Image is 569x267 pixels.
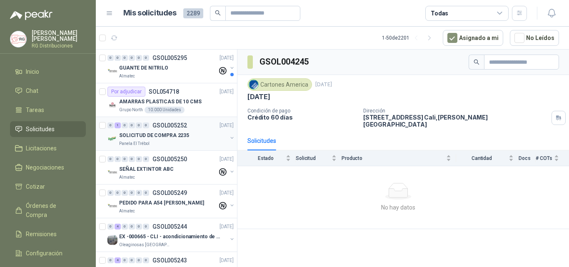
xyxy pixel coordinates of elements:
div: 0 [143,122,149,128]
p: [DATE] [220,257,234,265]
div: 0 [122,224,128,230]
div: 0 [129,257,135,263]
img: Logo peakr [10,10,52,20]
div: Cartones America [247,78,312,91]
span: Producto [342,155,444,161]
div: 0 [107,224,114,230]
div: 0 [136,257,142,263]
span: Negociaciones [26,163,64,172]
h1: Mis solicitudes [123,7,177,19]
div: 0 [129,122,135,128]
a: Solicitudes [10,121,86,137]
img: Company Logo [107,66,117,76]
span: Órdenes de Compra [26,201,78,220]
div: 0 [136,55,142,61]
div: 0 [107,55,114,61]
p: GSOL005243 [152,257,187,263]
a: Inicio [10,64,86,80]
p: [PERSON_NAME] [PERSON_NAME] [32,30,86,42]
span: Remisiones [26,230,57,239]
th: Producto [342,150,456,166]
th: # COTs [536,150,569,166]
p: AMARRAS PLASTICAS DE 10 CMS [119,98,202,106]
p: SOL054718 [149,89,179,95]
th: Estado [237,150,296,166]
p: GSOL005252 [152,122,187,128]
p: GSOL005244 [152,224,187,230]
button: No Leídos [510,30,559,46]
span: 2289 [183,8,203,18]
p: Crédito 60 días [247,114,357,121]
p: Almatec [119,208,135,215]
div: 0 [143,55,149,61]
span: Licitaciones [26,144,57,153]
a: Tareas [10,102,86,118]
a: Órdenes de Compra [10,198,86,223]
span: search [474,59,479,65]
p: Almatec [119,174,135,181]
p: [DATE] [220,155,234,163]
div: 0 [136,190,142,196]
div: 0 [115,156,121,162]
img: Company Logo [249,80,258,89]
p: SOLICITUD DE COMPRA 2235 [119,132,189,140]
div: 1 - 50 de 2201 [382,31,436,45]
div: Por adjudicar [107,87,145,97]
a: Remisiones [10,226,86,242]
p: [STREET_ADDRESS] Cali , [PERSON_NAME][GEOGRAPHIC_DATA] [363,114,548,128]
p: [DATE] [247,92,270,101]
div: 4 [115,224,121,230]
span: Solicitud [296,155,330,161]
p: GSOL005250 [152,156,187,162]
a: Negociaciones [10,160,86,175]
p: GSOL005249 [152,190,187,196]
img: Company Logo [10,31,26,47]
p: GSOL005295 [152,55,187,61]
div: 0 [129,224,135,230]
a: Chat [10,83,86,99]
span: Configuración [26,249,62,258]
span: Chat [26,86,38,95]
div: 0 [122,55,128,61]
div: 0 [143,190,149,196]
p: SEÑAL EXTINTOR ABC [119,165,174,173]
img: Company Logo [107,100,117,110]
a: 0 0 0 0 0 0 GSOL005250[DATE] Company LogoSEÑAL EXTINTOR ABCAlmatec [107,154,235,181]
a: 0 1 0 0 0 0 GSOL005252[DATE] Company LogoSOLICITUD DE COMPRA 2235Panela El Trébol [107,120,235,147]
div: 0 [122,257,128,263]
img: Company Logo [107,134,117,144]
div: 0 [129,190,135,196]
div: 0 [107,190,114,196]
p: Oleaginosas [GEOGRAPHIC_DATA][PERSON_NAME] [119,242,172,248]
div: 0 [115,55,121,61]
p: [DATE] [220,88,234,96]
span: # COTs [536,155,552,161]
a: 0 0 0 0 0 0 GSOL005295[DATE] Company LogoGUANTE DE NITRILOAlmatec [107,53,235,80]
p: [DATE] [220,54,234,62]
div: 0 [143,257,149,263]
div: 10.000 Unidades [145,107,185,113]
span: Cantidad [456,155,507,161]
div: 4 [115,257,121,263]
div: 0 [122,156,128,162]
img: Company Logo [107,201,117,211]
p: EX -000665 - CLI - acondicionamiento de caja para [119,233,223,241]
th: Docs [519,150,536,166]
div: 0 [107,156,114,162]
a: 0 4 0 0 0 0 GSOL005244[DATE] Company LogoEX -000665 - CLI - acondicionamiento de caja paraOleagin... [107,222,235,248]
div: 0 [136,224,142,230]
p: PEDIDO PARA A54 [PERSON_NAME] [119,199,204,207]
span: Solicitudes [26,125,55,134]
span: Estado [247,155,284,161]
img: Company Logo [107,235,117,245]
div: 0 [107,122,114,128]
span: Cotizar [26,182,45,191]
div: 0 [136,122,142,128]
div: Solicitudes [247,136,276,145]
p: [DATE] [220,122,234,130]
a: Por adjudicarSOL054718[DATE] Company LogoAMARRAS PLASTICAS DE 10 CMSGrupo North10.000 Unidades [96,83,237,117]
div: 0 [129,156,135,162]
span: Tareas [26,105,44,115]
p: Grupo North [119,107,143,113]
div: No hay datos [241,203,556,212]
